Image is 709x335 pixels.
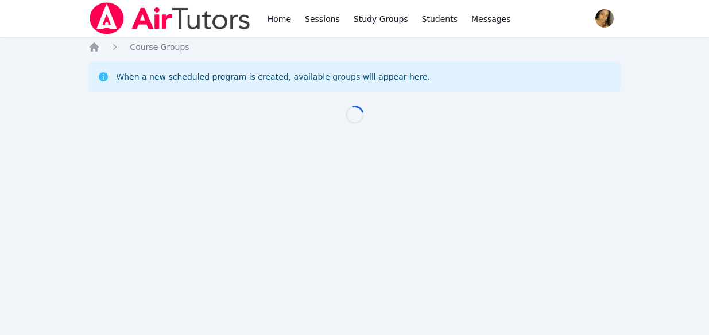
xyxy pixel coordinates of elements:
nav: Breadcrumb [88,41,620,53]
a: Course Groups [130,41,189,53]
img: Air Tutors [88,2,251,34]
div: When a new scheduled program is created, available groups will appear here. [116,71,430,83]
span: Course Groups [130,42,189,52]
span: Messages [471,13,511,25]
